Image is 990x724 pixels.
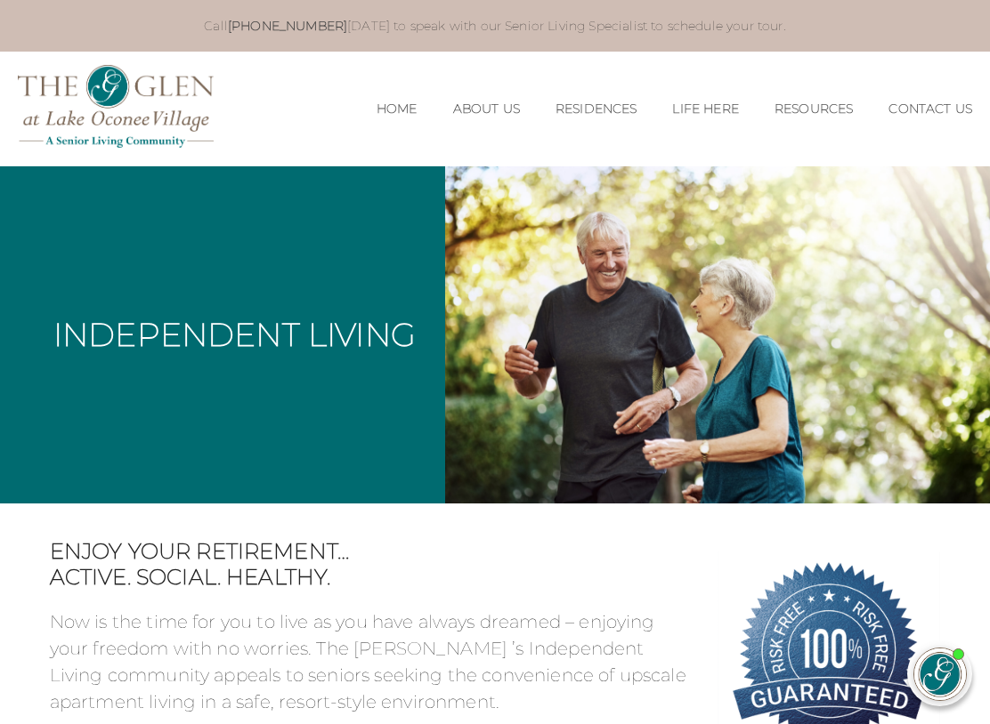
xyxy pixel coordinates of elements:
h1: Independent Living [53,318,416,350]
p: Now is the time for you to live as you have always dreamed – enjoying your freedom with no worrie... [50,608,692,715]
a: Residences [556,101,637,117]
img: avatar [914,648,966,700]
p: Call [DATE] to speak with our Senior Living Specialist to schedule your tour. [68,18,923,34]
span: Active. Social. Healthy. [50,565,692,591]
a: About Us [453,101,520,117]
a: Home [377,101,418,117]
a: [PHONE_NUMBER] [228,18,347,34]
a: Resources [775,101,853,117]
span: Enjoy your retirement… [50,539,692,565]
a: Life Here [672,101,738,117]
img: The Glen Lake Oconee Home [18,65,214,148]
a: Contact Us [889,101,972,117]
